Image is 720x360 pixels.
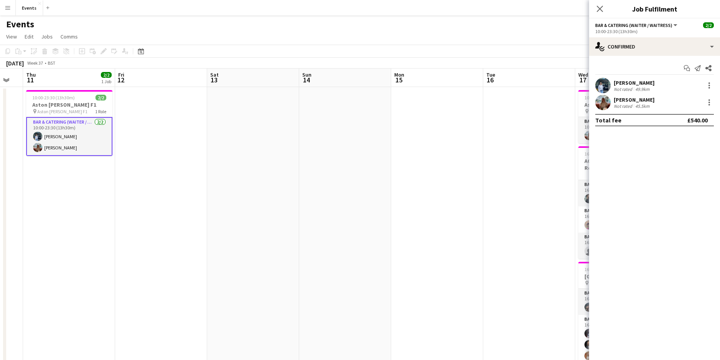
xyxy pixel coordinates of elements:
[6,18,34,30] h1: Events
[393,75,404,84] span: 15
[95,95,106,100] span: 2/2
[595,22,672,28] span: Bar & Catering (Waiter / waitress)
[578,101,665,108] h3: Aston [PERSON_NAME] F1
[578,180,665,206] app-card-role: Bar & Catering (Bar Manager)1/116:00-22:00 (6h)[PERSON_NAME]
[6,59,24,67] div: [DATE]
[26,101,112,108] h3: Aston [PERSON_NAME] F1
[595,28,714,34] div: 10:00-23:30 (13h30m)
[25,60,45,66] span: Week 37
[687,116,708,124] div: £540.00
[578,289,665,315] app-card-role: Bar & Catering (Bar Manager)1/116:00-22:00 (6h)[PERSON_NAME]
[302,71,311,78] span: Sun
[577,75,588,84] span: 17
[578,206,665,233] app-card-role: Bar & Catering (Bar Tender)1/116:00-22:00 (6h)[PERSON_NAME]
[703,22,714,28] span: 2/2
[614,96,655,103] div: [PERSON_NAME]
[486,71,495,78] span: Tue
[60,33,78,40] span: Comms
[595,22,678,28] button: Bar & Catering (Waiter / waitress)
[210,71,219,78] span: Sat
[25,75,36,84] span: 11
[25,33,33,40] span: Edit
[614,86,634,92] div: Not rated
[485,75,495,84] span: 16
[37,109,87,114] span: Aston [PERSON_NAME] F1
[6,33,17,40] span: View
[209,75,219,84] span: 13
[394,71,404,78] span: Mon
[26,90,112,156] app-job-card: 10:00-23:30 (13h30m)2/2Aston [PERSON_NAME] F1 Aston [PERSON_NAME] F11 RoleBar & Catering (Waiter ...
[578,117,665,143] app-card-role: Bar & Catering (Waiter / waitress)1/110:00-16:00 (6h)[PERSON_NAME]
[578,71,588,78] span: Wed
[16,0,43,15] button: Events
[26,117,112,156] app-card-role: Bar & Catering (Waiter / waitress)2/210:00-23:30 (13h30m)[PERSON_NAME][PERSON_NAME]
[578,90,665,143] app-job-card: 10:00-16:00 (6h)1/1Aston [PERSON_NAME] F1 Aston [PERSON_NAME] F11 RoleBar & Catering (Waiter / wa...
[589,37,720,56] div: Confirmed
[589,4,720,14] h3: Job Fulfilment
[101,79,111,84] div: 1 Job
[634,103,651,109] div: 45.5km
[22,32,37,42] a: Edit
[26,71,36,78] span: Thu
[584,266,616,272] span: 16:00-22:00 (6h)
[584,151,616,157] span: 16:00-22:00 (6h)
[634,86,651,92] div: 49.9km
[41,33,53,40] span: Jobs
[117,75,124,84] span: 12
[32,95,75,100] span: 10:00-23:30 (13h30m)
[614,79,655,86] div: [PERSON_NAME]
[578,273,665,280] h3: [GEOGRAPHIC_DATA]
[57,32,81,42] a: Comms
[3,32,20,42] a: View
[614,103,634,109] div: Not rated
[578,146,665,259] app-job-card: 16:00-22:00 (6h)2/3AOK Events - Cocktail Reception3 RolesBar & Catering (Bar Manager)1/116:00-22:...
[301,75,311,84] span: 14
[118,71,124,78] span: Fri
[578,233,665,259] app-card-role: Bar & Catering (Waiter / waitress)0/116:00-22:00 (6h)
[101,72,112,78] span: 2/2
[38,32,56,42] a: Jobs
[48,60,55,66] div: BST
[584,95,616,100] span: 10:00-16:00 (6h)
[95,109,106,114] span: 1 Role
[595,116,621,124] div: Total fee
[578,157,665,171] h3: AOK Events - Cocktail Reception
